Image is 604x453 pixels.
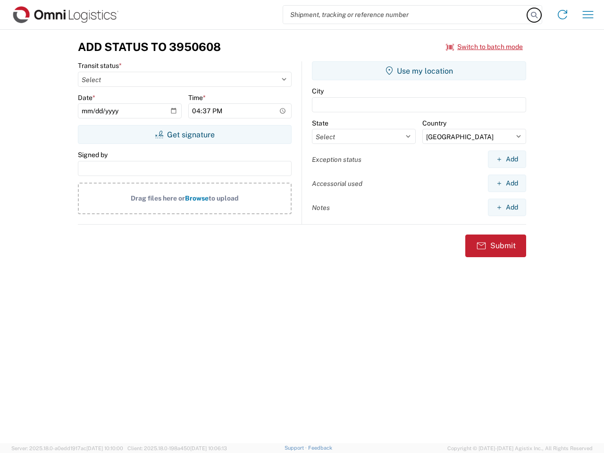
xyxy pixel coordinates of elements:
label: Signed by [78,151,108,159]
button: Get signature [78,125,292,144]
label: Transit status [78,61,122,70]
span: Copyright © [DATE]-[DATE] Agistix Inc., All Rights Reserved [447,444,593,453]
span: Server: 2025.18.0-a0edd1917ac [11,445,123,451]
button: Submit [465,235,526,257]
input: Shipment, tracking or reference number [283,6,528,24]
span: to upload [209,194,239,202]
span: [DATE] 10:10:00 [86,445,123,451]
label: Country [422,119,446,127]
label: City [312,87,324,95]
button: Add [488,199,526,216]
span: [DATE] 10:06:13 [190,445,227,451]
button: Switch to batch mode [446,39,523,55]
label: Exception status [312,155,361,164]
a: Feedback [308,445,332,451]
label: Accessorial used [312,179,362,188]
span: Client: 2025.18.0-198a450 [127,445,227,451]
span: Drag files here or [131,194,185,202]
label: Notes [312,203,330,212]
button: Add [488,175,526,192]
label: Date [78,93,95,102]
h3: Add Status to 3950608 [78,40,221,54]
span: Browse [185,194,209,202]
button: Add [488,151,526,168]
button: Use my location [312,61,526,80]
a: Support [285,445,308,451]
label: Time [188,93,206,102]
label: State [312,119,328,127]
